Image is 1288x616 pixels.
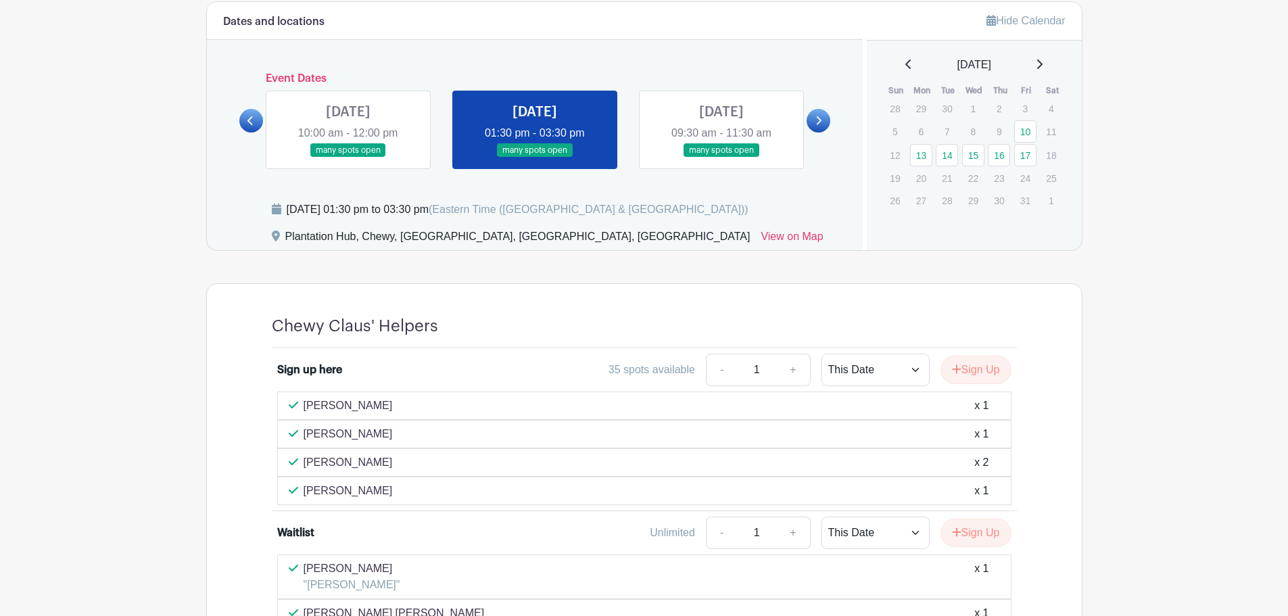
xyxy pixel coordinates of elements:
[272,316,438,336] h4: Chewy Claus' Helpers
[962,121,984,142] p: 8
[910,190,932,211] p: 27
[609,362,695,378] div: 35 spots available
[988,98,1010,119] p: 2
[304,561,400,577] p: [PERSON_NAME]
[957,57,991,73] span: [DATE]
[962,98,984,119] p: 1
[974,398,988,414] div: x 1
[263,72,807,85] h6: Event Dates
[706,517,737,549] a: -
[910,168,932,189] p: 20
[940,519,1011,547] button: Sign Up
[988,168,1010,189] p: 23
[974,483,988,499] div: x 1
[429,204,748,215] span: (Eastern Time ([GEOGRAPHIC_DATA] & [GEOGRAPHIC_DATA]))
[935,84,961,97] th: Tue
[1014,144,1036,166] a: 17
[884,190,906,211] p: 26
[304,454,393,471] p: [PERSON_NAME]
[988,121,1010,142] p: 9
[1014,168,1036,189] p: 24
[884,98,906,119] p: 28
[1040,98,1062,119] p: 4
[1013,84,1040,97] th: Fri
[962,190,984,211] p: 29
[936,121,958,142] p: 7
[910,144,932,166] a: 13
[285,229,750,250] div: Plantation Hub, Chewy, [GEOGRAPHIC_DATA], [GEOGRAPHIC_DATA], [GEOGRAPHIC_DATA]
[940,356,1011,384] button: Sign Up
[910,121,932,142] p: 6
[1039,84,1066,97] th: Sat
[304,426,393,442] p: [PERSON_NAME]
[761,229,823,250] a: View on Map
[1014,98,1036,119] p: 3
[304,398,393,414] p: [PERSON_NAME]
[987,84,1013,97] th: Thu
[884,121,906,142] p: 5
[910,98,932,119] p: 29
[277,362,342,378] div: Sign up here
[974,454,988,471] div: x 2
[884,168,906,189] p: 19
[884,145,906,166] p: 12
[974,426,988,442] div: x 1
[988,144,1010,166] a: 16
[962,168,984,189] p: 22
[776,354,810,386] a: +
[304,577,400,593] p: "[PERSON_NAME]"
[287,202,748,218] div: [DATE] 01:30 pm to 03:30 pm
[650,525,695,541] div: Unlimited
[277,525,314,541] div: Waitlist
[909,84,936,97] th: Mon
[936,98,958,119] p: 30
[936,144,958,166] a: 14
[936,168,958,189] p: 21
[1014,190,1036,211] p: 31
[1040,168,1062,189] p: 25
[1040,190,1062,211] p: 1
[1040,121,1062,142] p: 11
[883,84,909,97] th: Sun
[974,561,988,593] div: x 1
[936,190,958,211] p: 28
[986,15,1065,26] a: Hide Calendar
[962,144,984,166] a: 15
[223,16,325,28] h6: Dates and locations
[706,354,737,386] a: -
[304,483,393,499] p: [PERSON_NAME]
[988,190,1010,211] p: 30
[776,517,810,549] a: +
[1040,145,1062,166] p: 18
[961,84,988,97] th: Wed
[1014,120,1036,143] a: 10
